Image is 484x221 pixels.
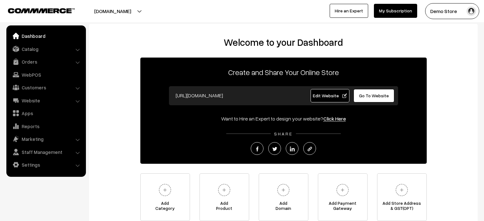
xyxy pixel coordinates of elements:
[323,115,346,122] a: Click Here
[72,3,153,19] button: [DOMAIN_NAME]
[8,159,84,170] a: Settings
[156,181,174,199] img: plus.svg
[271,131,296,136] span: SHARE
[425,3,479,19] button: Demo Store
[8,121,84,132] a: Reports
[140,66,427,78] p: Create and Share Your Online Store
[359,93,389,98] span: Go To Website
[8,82,84,93] a: Customers
[311,89,349,102] a: Edit Website
[8,133,84,145] a: Marketing
[8,43,84,55] a: Catalog
[259,173,308,221] a: AddDomain
[330,4,368,18] a: Hire an Expert
[140,115,427,122] div: Want to Hire an Expert to design your website?
[8,107,84,119] a: Apps
[334,181,351,199] img: plus.svg
[377,201,426,213] span: Add Store Address & GST(OPT)
[466,6,476,16] img: user
[215,181,233,199] img: plus.svg
[393,181,410,199] img: plus.svg
[8,69,84,80] a: WebPOS
[8,146,84,158] a: Staff Management
[8,56,84,67] a: Orders
[259,201,308,213] span: Add Domain
[200,201,249,213] span: Add Product
[8,6,64,14] a: COMMMERCE
[275,181,292,199] img: plus.svg
[377,173,427,221] a: Add Store Address& GST(OPT)
[8,8,75,13] img: COMMMERCE
[318,201,367,213] span: Add Payment Gateway
[141,201,190,213] span: Add Category
[354,89,395,102] a: Go To Website
[8,30,84,42] a: Dashboard
[140,173,190,221] a: AddCategory
[200,173,249,221] a: AddProduct
[313,93,347,98] span: Edit Website
[374,4,417,18] a: My Subscription
[95,37,471,48] h2: Welcome to your Dashboard
[318,173,368,221] a: Add PaymentGateway
[8,95,84,106] a: Website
